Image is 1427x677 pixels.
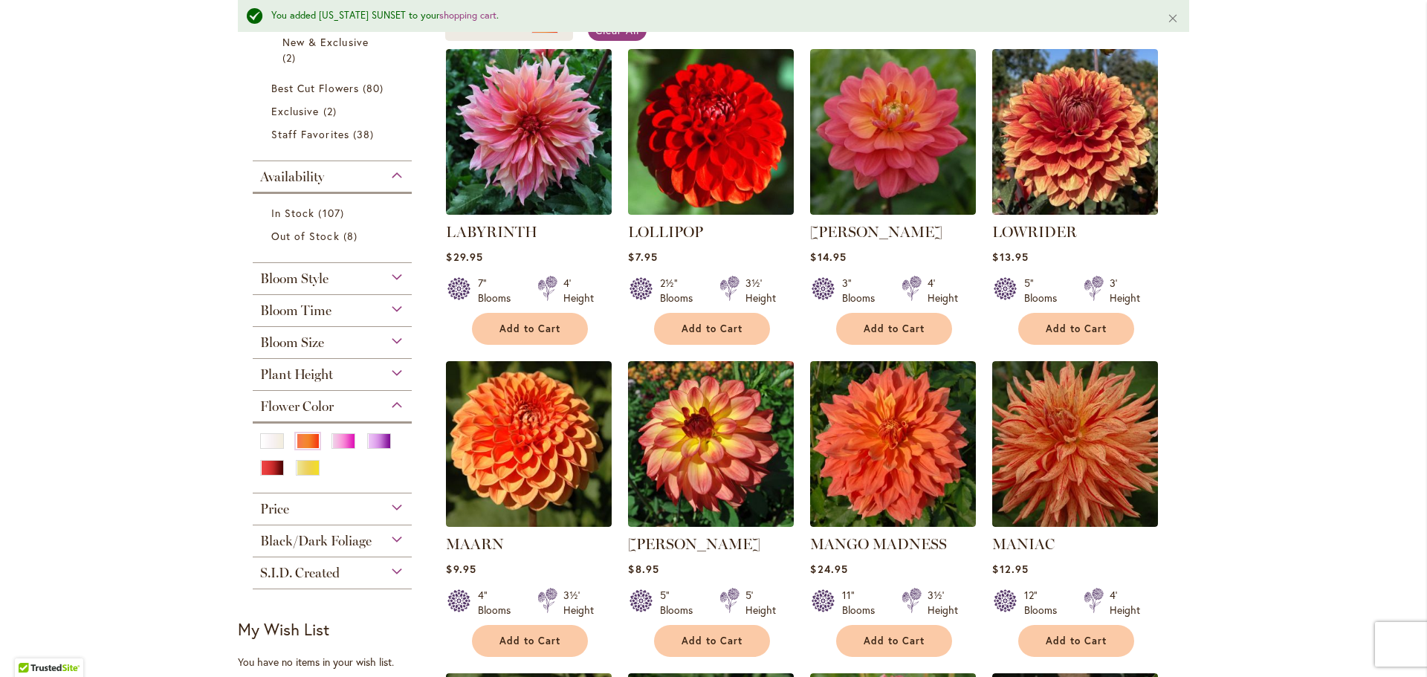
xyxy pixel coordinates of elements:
span: $14.95 [810,250,846,264]
div: 5" Blooms [1024,276,1066,305]
img: Lowrider [992,49,1158,215]
span: 2 [282,50,300,65]
div: 3' Height [1110,276,1140,305]
div: 3½' Height [745,276,776,305]
a: shopping cart [439,9,496,22]
span: Plant Height [260,366,333,383]
button: Add to Cart [1018,313,1134,345]
div: 2½" Blooms [660,276,702,305]
span: 38 [353,126,378,142]
a: LORA ASHLEY [810,204,976,218]
span: Exclusive [271,104,319,118]
span: Add to Cart [499,635,560,647]
img: MAI TAI [628,361,794,527]
a: Maniac [992,516,1158,530]
div: 4' Height [563,276,594,305]
img: LOLLIPOP [628,49,794,215]
button: Add to Cart [836,313,952,345]
span: Price [260,501,289,517]
a: Lowrider [992,204,1158,218]
span: Add to Cart [682,635,742,647]
iframe: Launch Accessibility Center [11,624,53,666]
button: Add to Cart [654,625,770,657]
span: $29.95 [446,250,482,264]
div: 3" Blooms [842,276,884,305]
a: Labyrinth [446,204,612,218]
a: Best Cut Flowers [271,80,397,96]
div: 5" Blooms [660,588,702,618]
span: Add to Cart [499,323,560,335]
button: Add to Cart [472,625,588,657]
span: Add to Cart [864,635,925,647]
div: 4' Height [1110,588,1140,618]
span: 8 [343,228,361,244]
a: New &amp; Exclusive [282,34,386,65]
button: Add to Cart [654,313,770,345]
span: Staff Favorites [271,127,349,141]
span: 2 [323,103,340,119]
span: Bloom Style [260,271,329,287]
a: Exclusive [271,103,397,119]
span: $12.95 [992,562,1028,576]
span: Black/Dark Foliage [260,533,372,549]
img: Maniac [992,361,1158,527]
div: 12" Blooms [1024,588,1066,618]
span: Bloom Time [260,302,331,319]
div: 4" Blooms [478,588,520,618]
div: 5' Height [745,588,776,618]
img: Labyrinth [446,49,612,215]
div: You added [US_STATE] SUNSET to your . [271,9,1145,23]
span: Add to Cart [682,323,742,335]
span: Add to Cart [1046,635,1107,647]
span: Availability [260,169,324,185]
div: 4' Height [928,276,958,305]
span: Best Cut Flowers [271,81,359,95]
img: MAARN [446,361,612,527]
span: $13.95 [992,250,1028,264]
img: Mango Madness [810,361,976,527]
a: Out of Stock 8 [271,228,397,244]
span: $24.95 [810,562,847,576]
strong: My Wish List [238,618,329,640]
a: LOLLIPOP [628,204,794,218]
div: 3½' Height [563,588,594,618]
span: Out of Stock [271,229,340,243]
button: Add to Cart [472,313,588,345]
span: Bloom Size [260,334,324,351]
span: $9.95 [446,562,476,576]
a: MAI TAI [628,516,794,530]
a: Mango Madness [810,516,976,530]
button: Add to Cart [836,625,952,657]
a: LABYRINTH [446,223,537,241]
div: 7" Blooms [478,276,520,305]
a: In Stock 107 [271,205,397,221]
span: New & Exclusive [282,35,369,49]
span: $8.95 [628,562,659,576]
span: S.I.D. Created [260,565,340,581]
span: Flower Color [260,398,334,415]
span: In Stock [271,206,314,220]
a: Staff Favorites [271,126,397,142]
span: Add to Cart [1046,323,1107,335]
div: 3½' Height [928,588,958,618]
div: You have no items in your wish list. [238,655,436,670]
a: [PERSON_NAME] [628,535,760,553]
a: LOWRIDER [992,223,1077,241]
span: 80 [363,80,387,96]
a: LOLLIPOP [628,223,703,241]
a: MANGO MADNESS [810,535,947,553]
a: [PERSON_NAME] [810,223,942,241]
span: Add to Cart [864,323,925,335]
a: MANIAC [992,535,1055,553]
span: $7.95 [628,250,657,264]
a: MAARN [446,516,612,530]
a: MAARN [446,535,504,553]
img: LORA ASHLEY [810,49,976,215]
span: 107 [318,205,347,221]
button: Add to Cart [1018,625,1134,657]
div: 11" Blooms [842,588,884,618]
